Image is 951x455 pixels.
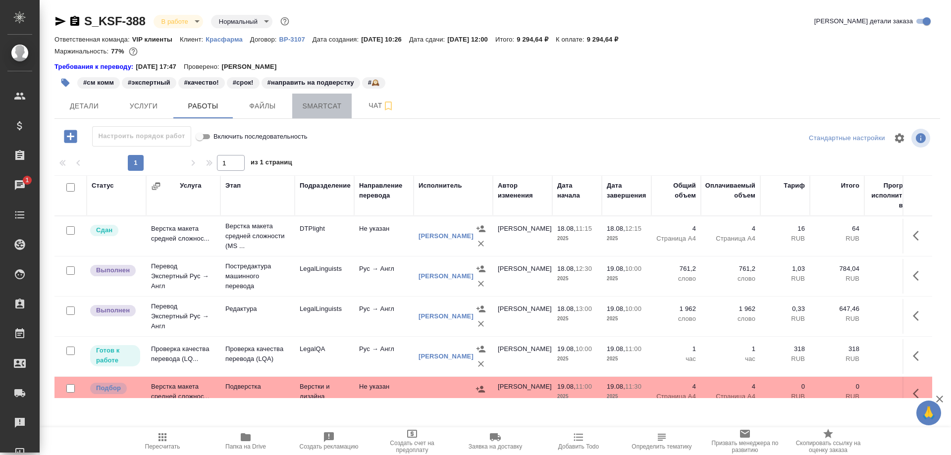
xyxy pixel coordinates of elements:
div: Автор изменения [498,181,547,201]
p: 11:30 [625,383,641,390]
div: В работе [154,15,203,28]
div: Итого [841,181,859,191]
a: Красфарма [206,35,250,43]
p: Страница А4 [656,392,696,402]
p: #экспертный [128,78,170,88]
button: Здесь прячутся важные кнопки [907,382,931,405]
p: #см комм [83,78,114,88]
a: 1 [2,173,37,198]
a: [PERSON_NAME] [419,312,474,320]
div: В работе [211,15,272,28]
p: 4 [706,382,755,392]
p: Проверено: [184,62,222,72]
p: 2025 [607,314,646,324]
button: Удалить [474,316,488,331]
td: Рус → Англ [354,339,414,374]
button: Скопировать ссылку для ЯМессенджера [54,15,66,27]
button: Нормальный [216,17,261,26]
p: 77% [111,48,126,55]
div: Можно подбирать исполнителей [89,382,141,395]
a: [PERSON_NAME] [419,272,474,280]
span: 🙏 [920,403,937,423]
p: RUB [765,392,805,402]
td: Рус → Англ [354,259,414,294]
p: час [706,354,755,364]
p: Сдан [96,225,112,235]
div: Подразделение [300,181,351,191]
button: В работе [158,17,191,26]
td: [PERSON_NAME] [493,377,552,411]
p: 318 [815,344,859,354]
p: 1 962 [656,304,696,314]
td: LegalQA [295,339,354,374]
td: [PERSON_NAME] [493,339,552,374]
span: Посмотреть информацию [911,129,932,148]
p: ВР-3107 [279,36,313,43]
p: #срок! [233,78,254,88]
p: 19.08, [607,305,625,312]
p: слово [656,274,696,284]
div: Направление перевода [359,181,409,201]
td: LegalLinguists [295,299,354,334]
p: 2025 [607,392,646,402]
p: 2025 [557,314,597,324]
div: Нажми, чтобы открыть папку с инструкцией [54,62,136,72]
p: RUB [765,354,805,364]
p: 10:00 [625,305,641,312]
span: [PERSON_NAME] детали заказа [814,16,913,26]
div: Дата начала [557,181,597,201]
td: Перевод Экспертный Рус → Англ [146,256,220,296]
p: 18.08, [607,225,625,232]
p: Дата создания: [313,36,361,43]
td: [PERSON_NAME] [493,299,552,334]
p: Редактура [225,304,290,314]
td: Верстка макета средней сложнос... [146,219,220,253]
p: 647,46 [815,304,859,314]
a: S_KSF-388 [84,14,146,28]
a: [PERSON_NAME] [419,232,474,240]
div: Прогресс исполнителя в SC [869,181,914,210]
p: [DATE] 10:26 [361,36,409,43]
td: [PERSON_NAME] [493,219,552,253]
button: Назначить [474,261,488,276]
p: Дата сдачи: [409,36,447,43]
p: 10:00 [625,265,641,272]
div: Тариф [784,181,805,191]
p: 761,2 [656,264,696,274]
p: Договор: [250,36,279,43]
p: К оплате: [556,36,587,43]
div: Этап [225,181,241,191]
span: Smartcat [298,100,346,112]
button: Скопировать ссылку [69,15,81,27]
p: 18.08, [557,265,576,272]
p: Клиент: [180,36,206,43]
div: Общий объем [656,181,696,201]
p: слово [706,274,755,284]
p: 4 [656,382,696,392]
a: Требования к переводу: [54,62,136,72]
p: 16 [765,224,805,234]
button: Здесь прячутся важные кнопки [907,264,931,288]
p: 12:30 [576,265,592,272]
p: Подверстка [225,382,290,392]
p: Выполнен [96,265,130,275]
span: 1 [19,175,35,185]
p: 9 294,64 ₽ [587,36,626,43]
p: 19.08, [607,345,625,353]
button: 🙏 [916,401,941,425]
td: LegalLinguists [295,259,354,294]
p: 4 [706,224,755,234]
p: Ответственная команда: [54,36,132,43]
p: Красфарма [206,36,250,43]
div: Дата завершения [607,181,646,201]
td: Не указан [354,377,414,411]
p: Страница А4 [656,234,696,244]
p: 11:00 [625,345,641,353]
p: 19.08, [607,383,625,390]
p: 2025 [557,274,597,284]
p: 1,03 [765,264,805,274]
button: Добавить работу [57,126,84,147]
span: Детали [60,100,108,112]
p: RUB [815,392,859,402]
p: 11:00 [576,383,592,390]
